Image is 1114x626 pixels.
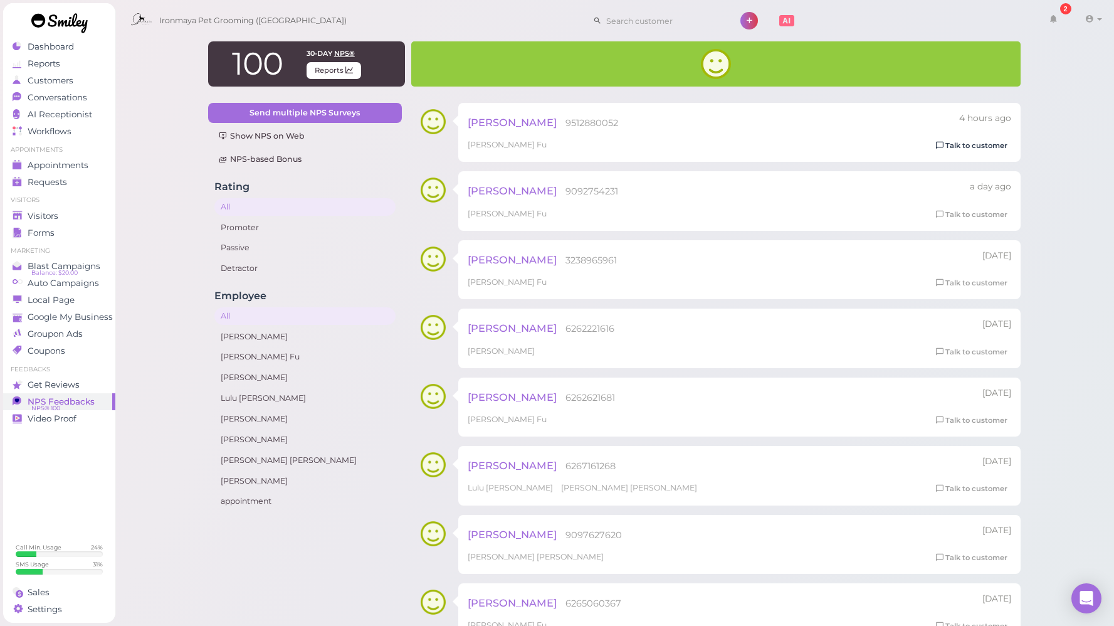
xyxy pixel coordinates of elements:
[28,177,67,188] span: Requests
[307,62,361,79] span: Reports
[214,260,396,277] a: Detractor
[28,587,50,598] span: Sales
[28,278,99,289] span: Auto Campaigns
[565,460,616,472] span: 6267161268
[3,72,115,89] a: Customers
[3,225,115,241] a: Forms
[468,322,557,334] span: [PERSON_NAME]
[3,410,115,427] a: Video Proof
[3,106,115,123] a: AI Receptionist
[932,414,1011,427] a: Talk to customer
[214,369,396,386] a: [PERSON_NAME]
[219,130,391,142] div: Show NPS on Web
[468,483,555,492] span: Lulu [PERSON_NAME]
[214,390,396,407] a: Lulu [PERSON_NAME]
[208,149,402,169] a: NPS-based Bonus
[565,186,618,197] span: 9092754231
[468,253,557,266] span: [PERSON_NAME]
[932,139,1011,152] a: Talk to customer
[565,323,614,334] span: 6262221616
[214,198,396,216] a: All
[28,604,62,615] span: Settings
[307,49,332,58] span: 30-day
[982,318,1011,331] div: 09/22 03:26pm
[28,58,60,69] span: Reports
[932,482,1011,496] a: Talk to customer
[28,329,83,339] span: Groupon Ads
[28,92,87,103] span: Conversations
[468,391,557,403] span: [PERSON_NAME]
[28,413,76,424] span: Video Proof
[468,184,557,197] span: [PERSON_NAME]
[565,529,622,541] span: 9097627620
[468,209,547,218] span: [PERSON_NAME] Fu
[932,551,1011,565] a: Talk to customer
[214,410,396,428] a: [PERSON_NAME]
[3,123,115,140] a: Workflows
[1060,3,1071,14] div: 2
[28,295,75,305] span: Local Page
[468,528,557,541] span: [PERSON_NAME]
[28,109,92,120] span: AI Receptionist
[1071,583,1101,613] div: Open Intercom Messenger
[982,524,1011,537] div: 09/19 01:26pm
[28,261,100,272] span: Blast Campaigns
[334,49,355,58] span: NPS®
[28,211,58,221] span: Visitors
[214,452,396,469] a: [PERSON_NAME] [PERSON_NAME]
[214,348,396,366] a: [PERSON_NAME] Fu
[468,415,547,424] span: [PERSON_NAME] Fu
[214,472,396,490] a: [PERSON_NAME]
[28,75,73,86] span: Customers
[3,55,115,72] a: Reports
[16,543,61,551] div: Call Min. Usage
[219,154,391,165] div: NPS-based Bonus
[16,560,49,568] div: SMS Usage
[468,597,557,609] span: [PERSON_NAME]
[214,431,396,448] a: [PERSON_NAME]
[28,346,65,356] span: Coupons
[565,255,617,266] span: 3238965961
[561,483,697,492] span: [PERSON_NAME] [PERSON_NAME]
[3,247,115,255] li: Marketing
[3,146,115,154] li: Appointments
[982,455,1011,468] div: 09/19 01:30pm
[468,552,604,561] span: [PERSON_NAME] [PERSON_NAME]
[214,290,396,302] h4: Employee
[28,126,71,137] span: Workflows
[959,112,1011,125] div: 09/25 12:47pm
[468,277,547,287] span: [PERSON_NAME] Fu
[28,160,88,171] span: Appointments
[28,379,80,390] span: Get Reviews
[3,258,115,275] a: Blast Campaigns Balance: $20.00
[3,174,115,191] a: Requests
[28,396,95,407] span: NPS Feedbacks
[28,41,74,52] span: Dashboard
[3,584,115,601] a: Sales
[468,459,557,472] span: [PERSON_NAME]
[468,140,547,149] span: [PERSON_NAME] Fu
[982,250,1011,262] div: 09/23 04:47pm
[214,219,396,236] a: Promoter
[28,228,55,238] span: Forms
[565,392,615,403] span: 6262621681
[214,181,396,193] h4: Rating
[31,403,60,413] span: NPS® 100
[232,45,283,83] span: 100
[208,126,402,146] a: Show NPS on Web
[3,309,115,326] a: Google My Business
[214,492,396,510] a: appointment
[208,103,402,123] a: Send multiple NPS Surveys
[3,601,115,618] a: Settings
[159,3,347,38] span: Ironmaya Pet Grooming ([GEOGRAPHIC_DATA])
[3,38,115,55] a: Dashboard
[214,307,396,325] a: All
[932,346,1011,359] a: Talk to customer
[468,116,557,129] span: [PERSON_NAME]
[932,277,1011,290] a: Talk to customer
[602,11,723,31] input: Search customer
[214,328,396,346] a: [PERSON_NAME]
[3,342,115,359] a: Coupons
[970,181,1011,193] div: 09/24 01:02pm
[3,196,115,204] li: Visitors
